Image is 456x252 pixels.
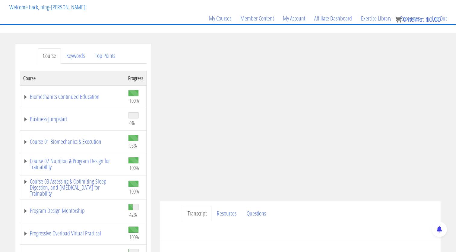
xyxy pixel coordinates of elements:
[395,17,401,23] img: icon11.png
[23,208,122,214] a: Program Design Mentorship
[242,206,271,221] a: Questions
[125,71,147,85] th: Progress
[396,4,427,33] a: Resources
[408,16,424,23] span: items:
[278,4,310,33] a: My Account
[395,16,441,23] a: 0 items: $0.00
[129,120,135,126] span: 0%
[23,94,122,100] a: Biomechanics Continued Education
[426,16,429,23] span: $
[38,48,61,64] a: Course
[356,4,396,33] a: Exercise Library
[129,97,139,104] span: 100%
[403,16,406,23] span: 0
[129,211,137,218] span: 42%
[236,4,278,33] a: Member Content
[129,165,139,171] span: 100%
[20,71,125,85] th: Course
[23,158,122,170] a: Course 02 Nutrition & Program Design for Trainability
[23,139,122,145] a: Course 01 Biomechanics & Execution
[129,142,137,149] span: 93%
[62,48,90,64] a: Keywords
[23,230,122,236] a: Progressive Overload Virtual Practical
[90,48,120,64] a: Top Points
[129,234,139,241] span: 100%
[310,4,356,33] a: Affiliate Dashboard
[129,188,139,195] span: 100%
[183,206,211,221] a: Transcript
[23,116,122,122] a: Business Jumpstart
[212,206,241,221] a: Resources
[426,16,441,23] bdi: 0.00
[427,4,451,33] a: Log Out
[23,178,122,197] a: Course 03 Assessing & Optimizing Sleep Digestion, and [MEDICAL_DATA] for Trainability
[204,4,236,33] a: My Courses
